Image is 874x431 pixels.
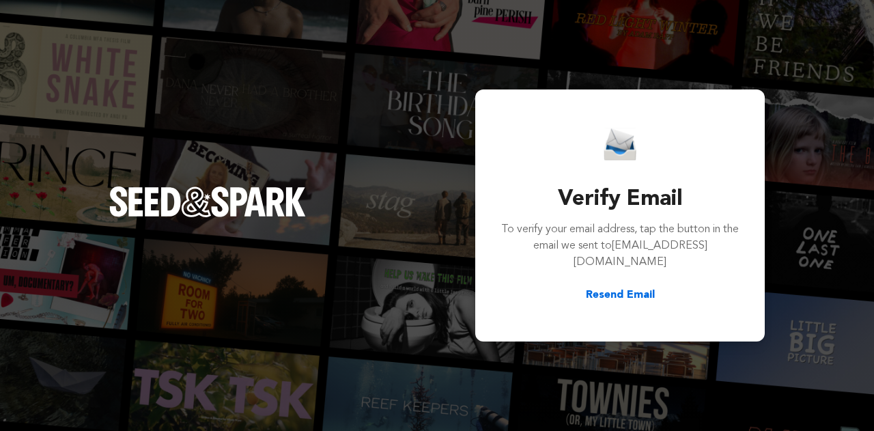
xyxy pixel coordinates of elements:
[604,128,636,161] img: Seed&Spark Email Icon
[500,183,740,216] h3: Verify Email
[586,287,655,303] button: Resend Email
[109,186,306,217] img: Seed&Spark Logo
[109,186,306,244] a: Seed&Spark Homepage
[574,240,707,268] span: [EMAIL_ADDRESS][DOMAIN_NAME]
[500,221,740,270] p: To verify your email address, tap the button in the email we sent to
